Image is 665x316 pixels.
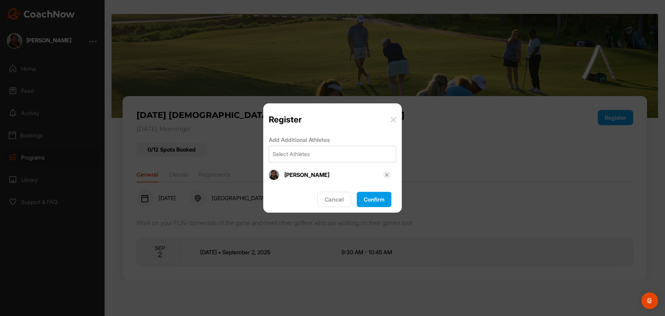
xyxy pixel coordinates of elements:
img: envelope [391,117,396,122]
img: svg+xml;base64,PHN2ZyB3aWR0aD0iMTYiIGhlaWdodD0iMTYiIHZpZXdCb3g9IjAgMCAxNiAxNiIgZmlsbD0ibm9uZSIgeG... [384,172,390,178]
div: Open Intercom Messenger [641,292,658,309]
div: Select Athletes [273,150,310,158]
p: Register [269,114,302,125]
span: Add Additional Athletes [269,136,330,144]
button: Cancel [317,192,351,207]
div: [PERSON_NAME] [284,171,383,179]
button: Confirm [357,192,391,207]
img: Profile picture [269,170,279,180]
